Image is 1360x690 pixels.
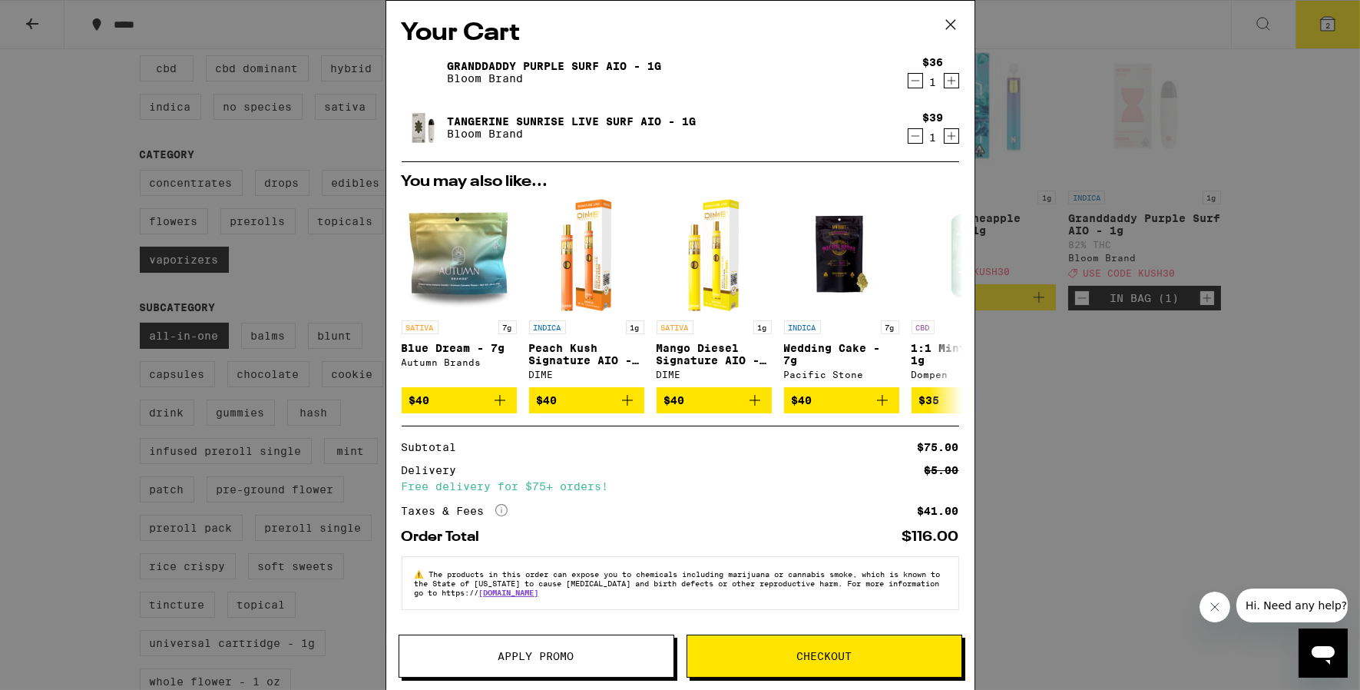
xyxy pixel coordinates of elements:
[402,320,438,334] p: SATIVA
[402,357,517,367] div: Autumn Brands
[664,394,685,406] span: $40
[448,72,662,85] p: Bloom Brand
[944,73,959,88] button: Increment
[912,342,1027,367] p: 1:1 Mint AIO - 1g
[753,320,772,334] p: 1g
[923,76,944,88] div: 1
[1200,592,1230,622] iframe: Close message
[923,56,944,68] div: $36
[784,197,899,387] a: Open page for Wedding Cake - 7g from Pacific Stone
[402,465,468,476] div: Delivery
[657,370,772,380] div: DIME
[537,394,558,406] span: $40
[402,197,517,387] a: Open page for Blue Dream - 7g from Autumn Brands
[784,342,899,367] p: Wedding Cake - 7g
[784,387,899,413] button: Add to bag
[626,320,644,334] p: 1g
[402,51,445,94] img: Granddaddy Purple Surf AIO - 1g
[529,197,644,387] a: Open page for Peach Kush Signature AIO - 1g from DIME
[923,111,944,124] div: $39
[402,197,517,313] img: Autumn Brands - Blue Dream - 7g
[554,197,619,313] img: DIME - Peach Kush Signature AIO - 1g
[687,635,962,678] button: Checkout
[944,128,959,144] button: Increment
[402,530,491,544] div: Order Total
[923,131,944,144] div: 1
[399,635,674,678] button: Apply Promo
[448,128,697,140] p: Bloom Brand
[409,394,430,406] span: $40
[912,197,1027,313] img: Dompen - 1:1 Mint AIO - 1g
[908,73,923,88] button: Decrement
[881,320,899,334] p: 7g
[402,106,445,149] img: Tangerine Sunrise Live Surf AIO - 1g
[784,320,821,334] p: INDICA
[784,197,899,313] img: Pacific Stone - Wedding Cake - 7g
[1236,589,1348,622] iframe: Message from company
[925,465,959,476] div: $5.00
[918,506,959,516] div: $41.00
[415,569,941,597] span: The products in this order can expose you to chemicals including marijuana or cannabis smoke, whi...
[402,342,517,354] p: Blue Dream - 7g
[402,442,468,453] div: Subtotal
[479,588,539,597] a: [DOMAIN_NAME]
[529,342,644,367] p: Peach Kush Signature AIO - 1g
[448,60,662,72] a: Granddaddy Purple Surf AIO - 1g
[912,387,1027,413] button: Add to bag
[912,197,1027,387] a: Open page for 1:1 Mint AIO - 1g from Dompen
[902,530,959,544] div: $116.00
[792,394,812,406] span: $40
[908,128,923,144] button: Decrement
[796,651,852,662] span: Checkout
[402,387,517,413] button: Add to bag
[402,504,508,518] div: Taxes & Fees
[657,320,693,334] p: SATIVA
[912,370,1027,380] div: Dompen
[448,115,697,128] a: Tangerine Sunrise Live Surf AIO - 1g
[415,569,429,579] span: ⚠️
[912,320,935,334] p: CBD
[657,197,772,387] a: Open page for Mango Diesel Signature AIO - 1g from DIME
[657,342,772,367] p: Mango Diesel Signature AIO - 1g
[529,387,644,413] button: Add to bag
[657,387,772,413] button: Add to bag
[681,197,746,313] img: DIME - Mango Diesel Signature AIO - 1g
[498,320,517,334] p: 7g
[919,394,940,406] span: $35
[918,442,959,453] div: $75.00
[1299,629,1348,678] iframe: Button to launch messaging window
[498,651,574,662] span: Apply Promo
[402,16,959,51] h2: Your Cart
[784,370,899,380] div: Pacific Stone
[402,174,959,190] h2: You may also like...
[529,370,644,380] div: DIME
[529,320,566,334] p: INDICA
[402,481,959,492] div: Free delivery for $75+ orders!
